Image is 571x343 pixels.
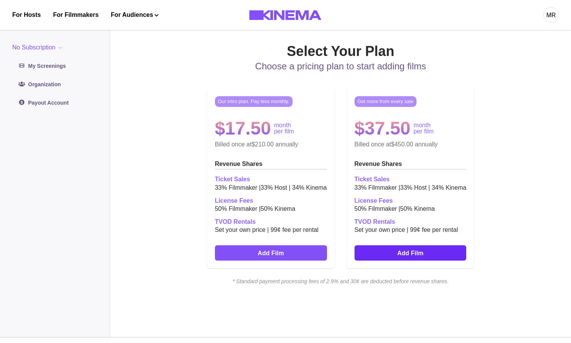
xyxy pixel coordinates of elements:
[547,11,556,20] div: MR
[355,183,467,192] p: 33 % Filmmaker | 33 % Host | 34 % Kinema
[215,96,293,107] p: Our intro plan. Pay less monthly.
[53,10,99,20] a: For Filmmakers
[355,218,467,225] h2: TVOD Rentals
[355,197,467,204] h2: License Fees
[12,10,41,20] a: For Hosts
[135,43,547,59] h2: Select Your Plan
[355,204,467,213] p: 50 % Filmmaker | 50 % Kinema
[12,43,65,52] button: No Subscription
[413,122,433,135] p: month per film
[12,95,98,110] a: Payout Account
[215,225,327,235] p: Set your own price | 99¢ fee per rental
[355,245,467,261] a: Add Film
[355,141,467,148] p: Billed once at $450.00 annually
[355,160,467,169] h2: Revenue Shares
[215,141,327,148] p: Billed once at $210.00 annually
[274,122,294,135] p: month per film
[355,96,417,107] p: Get more from every sale
[355,225,467,235] p: Set your own price | 99¢ fee per rental
[215,183,327,192] p: 33 % Filmmaker | 33 % Host | 34 % Kinema
[355,176,467,183] h2: Ticket Sales
[215,119,271,138] h2: $17.50
[111,10,159,20] button: For Audiences
[12,77,98,92] a: Organization
[135,59,547,73] p: Choose a pricing plan to start adding films
[215,245,327,261] a: Add Film
[215,218,327,225] h2: TVOD Rentals
[215,160,327,169] h2: Revenue Shares
[135,277,547,286] i: * Standard payment processing fees of 2.9% and 30¢ are deducted before revenue shares.
[215,204,327,213] p: 50 % Filmmaker | 50 % Kinema
[355,119,411,138] h2: $37.50
[12,58,98,74] a: My Screenings
[215,176,327,183] h2: Ticket Sales
[215,197,327,204] h2: License Fees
